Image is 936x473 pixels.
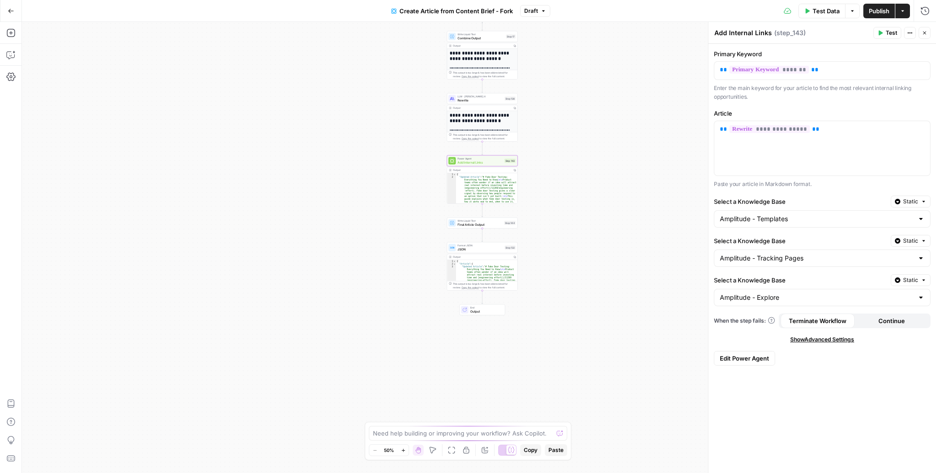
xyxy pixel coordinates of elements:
div: Step 132 [505,245,516,250]
g: Edge from step_17 to step_138 [482,80,483,93]
span: End [470,306,501,309]
span: Output [470,309,501,314]
span: Show Advanced Settings [790,335,854,344]
div: Output [453,255,511,259]
span: JSON [457,247,503,251]
input: Amplitude - Tracking Pages [720,254,914,263]
p: Paste your article in Markdown format. [714,180,931,189]
span: Format JSON [457,244,503,247]
div: Output [453,44,511,48]
div: EndOutput [447,304,518,315]
span: 50% [384,446,394,454]
label: Article [714,109,931,118]
div: Step 138 [505,96,516,101]
span: Final Article Output [457,222,502,227]
span: Copy the output [462,286,479,289]
g: Edge from step_143 to step_144 [482,204,483,217]
span: Draft [524,7,538,15]
span: Test Data [813,6,840,16]
div: Step 17 [506,34,516,38]
button: Static [891,196,931,207]
span: Write Liquid Text [457,32,504,36]
div: This output is too large & has been abbreviated for review. to view the full content. [453,71,516,78]
button: Static [891,235,931,247]
button: Publish [863,4,895,18]
g: Edge from step_141-conditional-end to step_17 [482,22,483,31]
span: Terminate Workflow [789,316,846,325]
span: Edit Power Agent [720,354,769,363]
div: Step 144 [504,221,516,225]
span: Continue [878,316,905,325]
p: Enter the main keyword for your article to find the most relevant internal linking opportunities. [714,84,931,101]
button: Paste [545,444,567,456]
div: 1 [447,173,456,176]
span: Toggle code folding, rows 1 through 5 [453,260,456,263]
span: ( step_143 ) [774,28,806,37]
button: Edit Power Agent [714,351,775,366]
a: When the step fails: [714,317,775,325]
span: Create Article from Content Brief - Fork [399,6,513,16]
span: Static [903,237,918,245]
div: Step 143 [505,159,516,163]
g: Edge from step_138 to step_143 [482,142,483,155]
span: Write Liquid Text [457,219,502,223]
div: This output is too large & has been abbreviated for review. to view the full content. [453,282,516,289]
div: Format JSONJSONStep 132Output{ "Article":{ "Updated Article":"# Fake Door Testing: Everything You... [447,242,518,291]
span: Toggle code folding, rows 1 through 3 [453,173,456,176]
button: Create Article from Content Brief - Fork [386,4,518,18]
span: Copy the output [462,75,479,78]
button: Continue [855,314,929,328]
span: Rewrite [457,98,503,102]
div: 2 [447,263,456,266]
label: Primary Keyword [714,49,931,58]
span: Copy the output [462,137,479,140]
div: Output [453,106,511,110]
div: Write Liquid TextFinal Article OutputStep 144 [447,218,518,229]
span: Add Internal Links [457,160,502,165]
div: 1 [447,260,456,263]
span: Publish [869,6,889,16]
textarea: Add Internal Links [714,28,772,37]
span: Power Agent [457,157,502,160]
div: This output is too large & has been abbreviated for review. to view the full content. [453,133,516,140]
span: Paste [548,446,564,454]
button: Test Data [798,4,845,18]
g: Edge from step_142 to step_141-conditional-end [482,13,522,23]
span: Static [903,197,918,206]
span: Copy [524,446,537,454]
g: Edge from step_132 to end [482,291,483,304]
label: Select a Knowledge Base [714,197,887,206]
label: Select a Knowledge Base [714,236,887,245]
div: Power AgentAdd Internal LinksStep 143Output{ "Updated Article":"# Fake Door Testing: Everything Y... [447,155,518,204]
span: Test [886,29,897,37]
label: Select a Knowledge Base [714,276,887,285]
g: Edge from step_144 to step_132 [482,229,483,242]
span: Static [903,276,918,284]
span: LLM · [PERSON_NAME] 4 [457,95,503,98]
button: Static [891,274,931,286]
span: Combine Output [457,36,504,40]
div: Output [453,168,511,172]
button: Test [873,27,901,39]
input: Amplitude - Explore [720,293,914,302]
button: Draft [520,5,550,17]
button: Copy [520,444,541,456]
input: Amplitude - Templates [720,214,914,223]
span: Toggle code folding, rows 2 through 4 [453,263,456,266]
